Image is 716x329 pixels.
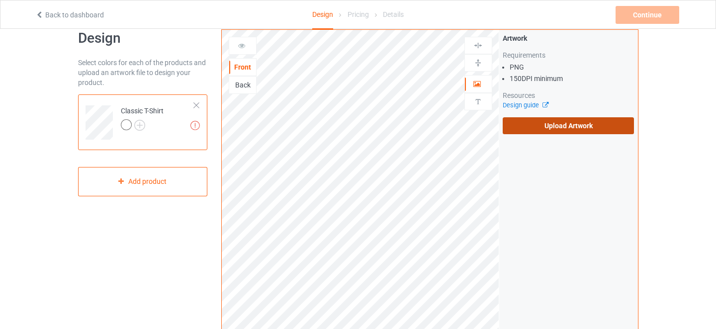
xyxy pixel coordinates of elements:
div: Back [229,80,256,90]
img: exclamation icon [190,121,200,130]
a: Back to dashboard [35,11,104,19]
div: Classic T-Shirt [78,94,208,150]
h1: Design [78,29,208,47]
li: 150 DPI minimum [510,74,634,83]
div: Add product [78,167,208,196]
div: Select colors for each of the products and upload an artwork file to design your product. [78,58,208,87]
div: Details [383,0,404,28]
div: Artwork [503,33,634,43]
img: svg%3E%0A [473,58,483,68]
div: Pricing [348,0,369,28]
div: Requirements [503,50,634,60]
img: svg%3E%0A [473,41,483,50]
div: Front [229,62,256,72]
div: Design [312,0,333,29]
div: Classic T-Shirt [121,106,164,130]
label: Upload Artwork [503,117,634,134]
div: Resources [503,90,634,100]
img: svg+xml;base64,PD94bWwgdmVyc2lvbj0iMS4wIiBlbmNvZGluZz0iVVRGLTgiPz4KPHN2ZyB3aWR0aD0iMjJweCIgaGVpZ2... [134,120,145,131]
img: svg%3E%0A [473,97,483,106]
li: PNG [510,62,634,72]
a: Design guide [503,101,548,109]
